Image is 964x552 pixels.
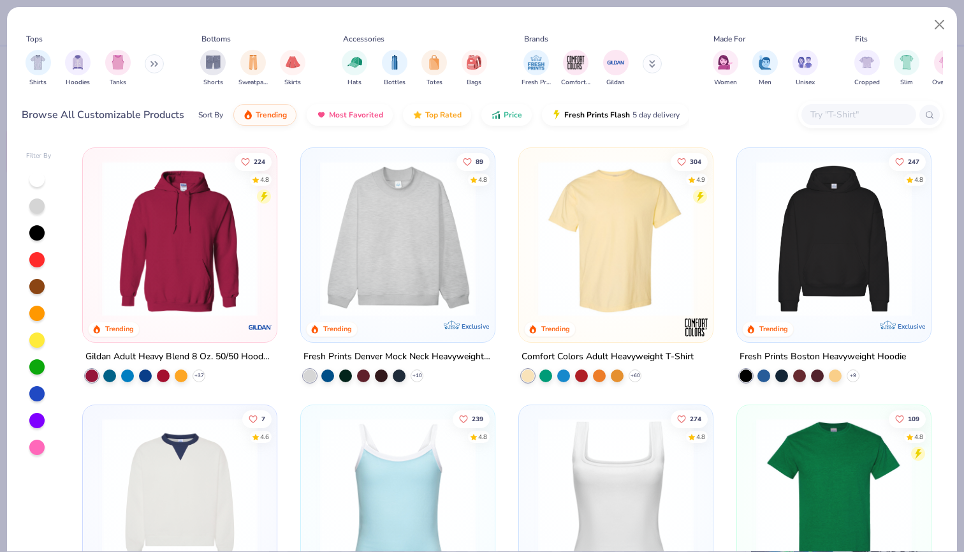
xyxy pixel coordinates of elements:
[22,107,184,123] div: Browse All Customizable Products
[671,153,708,170] button: Like
[421,50,447,87] button: filter button
[342,50,367,87] div: filter for Hats
[347,78,361,87] span: Hats
[31,55,45,70] img: Shirts Image
[388,55,402,70] img: Bottles Image
[261,175,270,184] div: 4.8
[696,432,705,442] div: 4.8
[111,55,125,70] img: Tanks Image
[26,151,52,161] div: Filter By
[198,109,223,121] div: Sort By
[699,161,868,317] img: e55d29c3-c55d-459c-bfd9-9b1c499ab3c6
[561,50,590,87] button: filter button
[522,349,694,365] div: Comfort Colors Adult Heavyweight T-Shirt
[908,158,919,165] span: 247
[85,349,274,365] div: Gildan Adult Heavy Blend 8 Oz. 50/50 Hooded Sweatshirt
[316,110,326,120] img: most_fav.gif
[908,415,919,422] span: 109
[29,78,47,87] span: Shirts
[713,50,738,87] div: filter for Women
[110,78,126,87] span: Tanks
[425,110,462,120] span: Top Rated
[696,175,705,184] div: 4.9
[26,50,51,87] div: filter for Shirts
[382,50,407,87] div: filter for Bottles
[752,50,778,87] button: filter button
[203,78,223,87] span: Shorts
[194,372,204,380] span: + 37
[532,161,700,317] img: 029b8af0-80e6-406f-9fdc-fdf898547912
[384,78,405,87] span: Bottles
[522,50,551,87] div: filter for Fresh Prints
[718,55,733,70] img: Women Image
[65,50,91,87] div: filter for Hoodies
[566,53,585,72] img: Comfort Colors Image
[855,33,868,45] div: Fits
[690,415,701,422] span: 274
[603,50,629,87] div: filter for Gildan
[478,175,487,184] div: 4.8
[859,55,874,70] img: Cropped Image
[630,372,639,380] span: + 60
[462,50,487,87] button: filter button
[478,432,487,442] div: 4.8
[472,415,483,422] span: 239
[65,50,91,87] button: filter button
[482,161,650,317] img: a90f7c54-8796-4cb2-9d6e-4e9644cfe0fe
[453,410,490,428] button: Like
[713,50,738,87] button: filter button
[421,50,447,87] div: filter for Totes
[854,78,880,87] span: Cropped
[238,50,268,87] div: filter for Sweatpants
[683,315,709,340] img: Comfort Colors logo
[427,78,442,87] span: Totes
[792,50,818,87] button: filter button
[403,104,471,126] button: Top Rated
[854,50,880,87] button: filter button
[382,50,407,87] button: filter button
[303,349,492,365] div: Fresh Prints Denver Mock Neck Heavyweight Sweatshirt
[254,158,266,165] span: 224
[561,50,590,87] div: filter for Comfort Colors
[798,55,812,70] img: Unisex Image
[603,50,629,87] button: filter button
[105,50,131,87] div: filter for Tanks
[796,78,815,87] span: Unisex
[900,55,914,70] img: Slim Image
[894,50,919,87] div: filter for Slim
[238,50,268,87] button: filter button
[561,78,590,87] span: Comfort Colors
[467,78,481,87] span: Bags
[347,55,362,70] img: Hats Image
[854,50,880,87] div: filter for Cropped
[928,13,952,37] button: Close
[201,33,231,45] div: Bottoms
[413,110,423,120] img: TopRated.gif
[206,55,221,70] img: Shorts Image
[527,53,546,72] img: Fresh Prints Image
[247,315,273,340] img: Gildan logo
[243,110,253,120] img: trending.gif
[900,78,913,87] span: Slim
[914,175,923,184] div: 4.8
[284,78,301,87] span: Skirts
[262,415,266,422] span: 7
[235,153,272,170] button: Like
[752,50,778,87] div: filter for Men
[26,33,43,45] div: Tops
[467,55,481,70] img: Bags Image
[246,55,260,70] img: Sweatpants Image
[714,78,737,87] span: Women
[261,432,270,442] div: 4.6
[314,161,482,317] img: f5d85501-0dbb-4ee4-b115-c08fa3845d83
[280,50,305,87] button: filter button
[66,78,90,87] span: Hoodies
[329,110,383,120] span: Most Favorited
[481,104,532,126] button: Price
[524,33,548,45] div: Brands
[750,161,918,317] img: 91acfc32-fd48-4d6b-bdad-a4c1a30ac3fc
[932,50,961,87] button: filter button
[671,410,708,428] button: Like
[200,50,226,87] div: filter for Shorts
[462,322,489,331] span: Exclusive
